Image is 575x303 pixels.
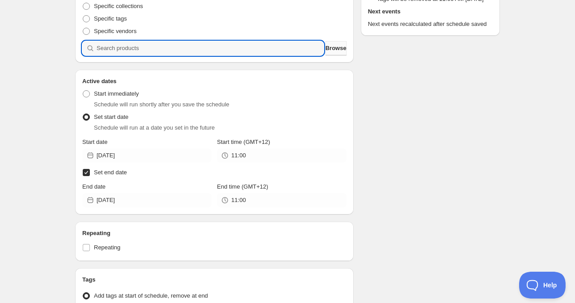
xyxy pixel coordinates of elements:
[82,139,107,145] span: Start date
[94,15,127,22] span: Specific tags
[82,77,347,86] h2: Active dates
[82,183,106,190] span: End date
[519,272,566,299] iframe: Toggle Customer Support
[82,275,347,284] h2: Tags
[217,139,270,145] span: Start time (GMT+12)
[94,114,128,120] span: Set start date
[94,292,208,299] span: Add tags at start of schedule, remove at end
[94,28,136,34] span: Specific vendors
[94,244,120,251] span: Repeating
[82,229,347,238] h2: Repeating
[368,20,493,29] p: Next events recalculated after schedule saved
[94,3,143,9] span: Specific collections
[94,169,127,176] span: Set end date
[368,7,493,16] h2: Next events
[326,41,347,55] button: Browse
[94,90,139,97] span: Start immediately
[94,101,229,108] span: Schedule will run shortly after you save the schedule
[217,183,268,190] span: End time (GMT+12)
[97,41,324,55] input: Search products
[326,44,347,53] span: Browse
[94,124,215,131] span: Schedule will run at a date you set in the future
